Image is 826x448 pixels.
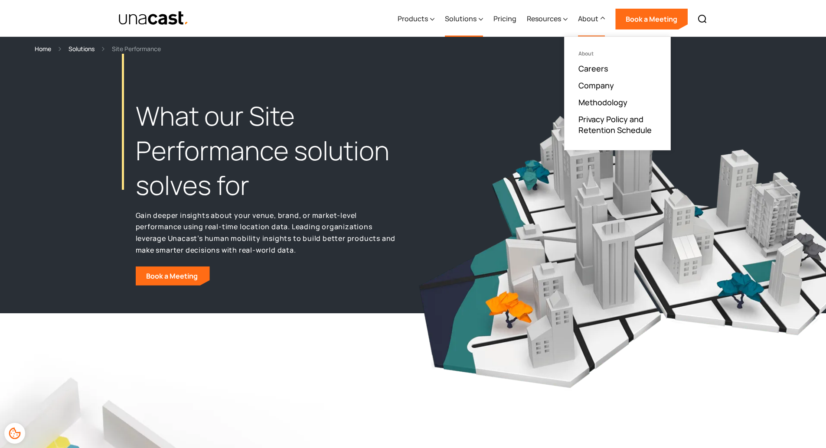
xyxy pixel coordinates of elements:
[398,13,428,24] div: Products
[445,1,483,37] div: Solutions
[112,44,161,54] div: Site Performance
[398,1,434,37] div: Products
[69,44,95,54] a: Solutions
[578,97,627,107] a: Methodology
[527,13,561,24] div: Resources
[118,11,189,26] img: Unacast text logo
[697,14,708,24] img: Search icon
[578,1,605,37] div: About
[578,80,614,91] a: Company
[118,11,189,26] a: home
[578,51,656,57] div: About
[445,13,477,24] div: Solutions
[136,99,396,202] h1: What our Site Performance solution solves for
[136,266,210,286] a: Book a Meeting
[615,9,688,29] a: Book a Meeting
[4,423,25,444] div: Cookie Preferences
[493,1,516,37] a: Pricing
[564,36,671,150] nav: About
[136,210,396,256] p: Gain deeper insights about your venue, brand, or market-level performance using real-time locatio...
[578,63,608,74] a: Careers
[35,44,51,54] a: Home
[578,114,656,136] a: Privacy Policy and Retention Schedule
[527,1,568,37] div: Resources
[578,13,598,24] div: About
